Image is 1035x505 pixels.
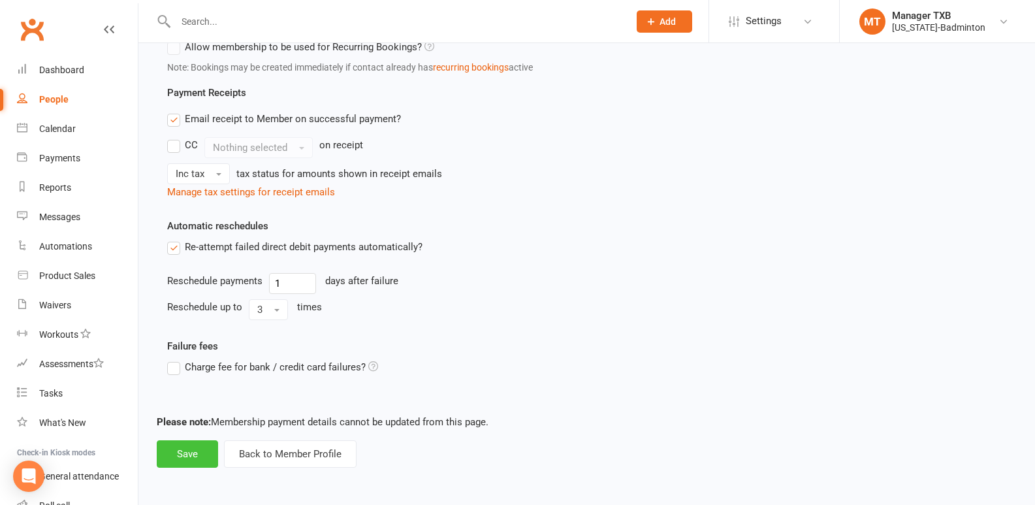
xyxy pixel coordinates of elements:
button: 3 [249,299,288,320]
div: Workouts [39,329,78,340]
a: What's New [17,408,138,438]
div: Note: Bookings may be created immediately if contact already has active [167,60,1006,74]
a: Assessments [17,350,138,379]
div: Reports [39,182,71,193]
a: Reports [17,173,138,203]
div: days after failure [325,273,398,289]
label: Re-attempt failed direct debit payments automatically? [167,239,422,255]
div: CC [185,137,198,151]
div: Dashboard [39,65,84,75]
div: Tasks [39,388,63,399]
span: Charge fee for bank / credit card failures? [185,359,366,373]
span: Add [660,16,676,27]
a: Manage tax settings for receipt emails [167,186,335,198]
div: Assessments [39,359,104,369]
div: People [39,94,69,105]
div: times [297,299,322,315]
div: Messages [39,212,80,222]
label: Failure fees [157,338,1016,354]
div: Reschedule payments [167,273,263,289]
a: Clubworx [16,13,48,46]
div: MT [859,8,885,35]
a: Tasks [17,379,138,408]
div: Waivers [39,300,71,310]
div: What's New [39,417,86,428]
label: Email receipt to Member on successful payment? [167,111,401,127]
div: on receipt [319,137,363,153]
strong: Please note: [157,416,211,428]
label: Allow membership to be used for Recurring Bookings? [167,39,434,55]
a: Product Sales [17,261,138,291]
div: Open Intercom Messenger [13,461,44,492]
div: [US_STATE]-Badminton [892,22,985,33]
a: Automations [17,232,138,261]
a: General attendance kiosk mode [17,462,138,491]
div: tax status for amounts shown in receipt emails [236,166,442,182]
div: Automations [39,241,92,252]
div: Calendar [39,123,76,134]
button: Back to Member Profile [224,440,357,468]
div: Reschedule up to [167,299,242,315]
a: Messages [17,203,138,232]
button: recurring bookings [433,60,509,74]
a: Workouts [17,320,138,350]
button: Add [637,10,692,33]
span: 3 [257,304,263,316]
button: Inc tax [167,163,230,184]
span: Settings [746,7,782,36]
div: General attendance [39,471,119,481]
div: Manager TXB [892,10,985,22]
div: Payments [39,153,80,163]
div: Product Sales [39,270,95,281]
span: Inc tax [176,168,204,180]
button: Save [157,440,218,468]
a: Dashboard [17,56,138,85]
input: Search... [172,12,620,31]
a: Waivers [17,291,138,320]
p: Membership payment details cannot be updated from this page. [157,414,1017,430]
a: Calendar [17,114,138,144]
a: People [17,85,138,114]
a: Payments [17,144,138,173]
label: Payment Receipts [167,85,246,101]
label: Automatic reschedules [167,218,268,234]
